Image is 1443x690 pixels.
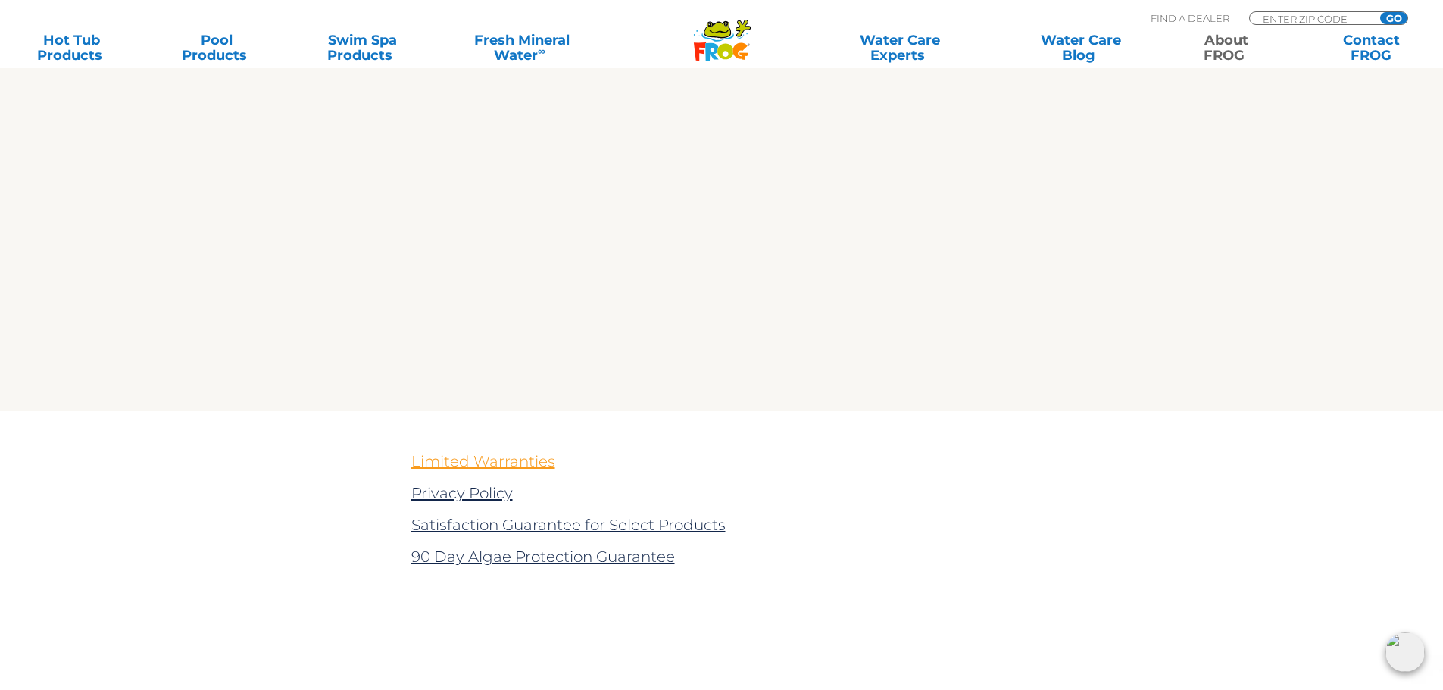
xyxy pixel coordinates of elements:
[411,452,555,470] a: Limited Warranties
[1170,33,1282,63] a: AboutFROG
[411,516,726,534] a: Satisfaction Guarantee for Select Products
[161,33,273,63] a: PoolProducts
[1380,12,1407,24] input: GO
[411,548,675,566] a: 90 Day Algae Protection Guarantee
[15,33,128,63] a: Hot TubProducts
[1385,632,1425,672] img: openIcon
[411,484,513,502] a: Privacy Policy
[1261,12,1363,25] input: Zip Code Form
[1151,11,1229,25] p: Find A Dealer
[306,33,419,63] a: Swim SpaProducts
[451,33,592,63] a: Fresh MineralWater∞
[1024,33,1137,63] a: Water CareBlog
[1315,33,1428,63] a: ContactFROG
[808,33,992,63] a: Water CareExperts
[538,45,545,57] sup: ∞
